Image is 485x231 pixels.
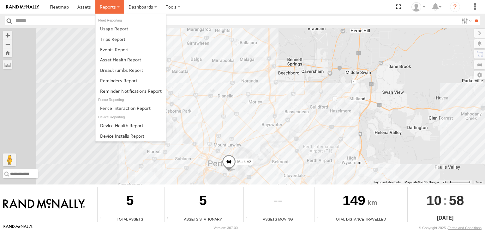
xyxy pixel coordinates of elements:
[96,75,166,86] a: Reminders Report
[459,16,473,25] label: Search Filter Options
[96,54,166,65] a: Asset Health Report
[6,5,39,9] img: rand-logo.svg
[96,86,166,96] a: Service Reminder Notifications Report
[237,159,251,164] span: Mark V8
[244,216,312,222] div: Assets Moving
[96,44,166,55] a: Full Events Report
[448,226,482,230] a: Terms and Conditions
[419,226,482,230] div: © Copyright 2025 -
[3,40,12,48] button: Zoom out
[165,217,174,222] div: Total number of assets current stationary.
[3,60,12,69] label: Measure
[3,153,16,166] button: Drag Pegman onto the map to open Street View
[96,131,166,141] a: Device Installs Report
[3,31,12,40] button: Zoom in
[96,23,166,34] a: Usage Report
[96,120,166,131] a: Device Health Report
[474,71,485,79] label: Map Settings
[443,180,450,184] span: 2 km
[98,187,162,216] div: 5
[408,214,482,222] div: [DATE]
[165,216,241,222] div: Assets Stationary
[427,187,442,214] span: 10
[96,65,166,75] a: Breadcrumbs Report
[3,199,85,209] img: Rand McNally
[314,216,405,222] div: Total Distance Travelled
[314,187,405,216] div: 149
[449,187,464,214] span: 58
[314,217,324,222] div: Total distance travelled by all assets within specified date range and applied filters
[165,187,241,216] div: 5
[3,225,33,231] a: Visit our Website
[441,180,472,184] button: Map scale: 2 km per 62 pixels
[3,48,12,57] button: Zoom Home
[98,216,162,222] div: Total Assets
[214,226,238,230] div: Version: 307.00
[96,103,166,113] a: Fence Interaction Report
[96,34,166,44] a: Trips Report
[409,2,428,12] div: Grainge Ryall
[450,2,460,12] i: ?
[404,180,439,184] span: Map data ©2025 Google
[374,180,401,184] button: Keyboard shortcuts
[98,217,107,222] div: Total number of Enabled Assets
[476,181,482,183] a: Terms (opens in new tab)
[244,217,253,222] div: Total number of assets current in transit.
[408,187,482,214] div: :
